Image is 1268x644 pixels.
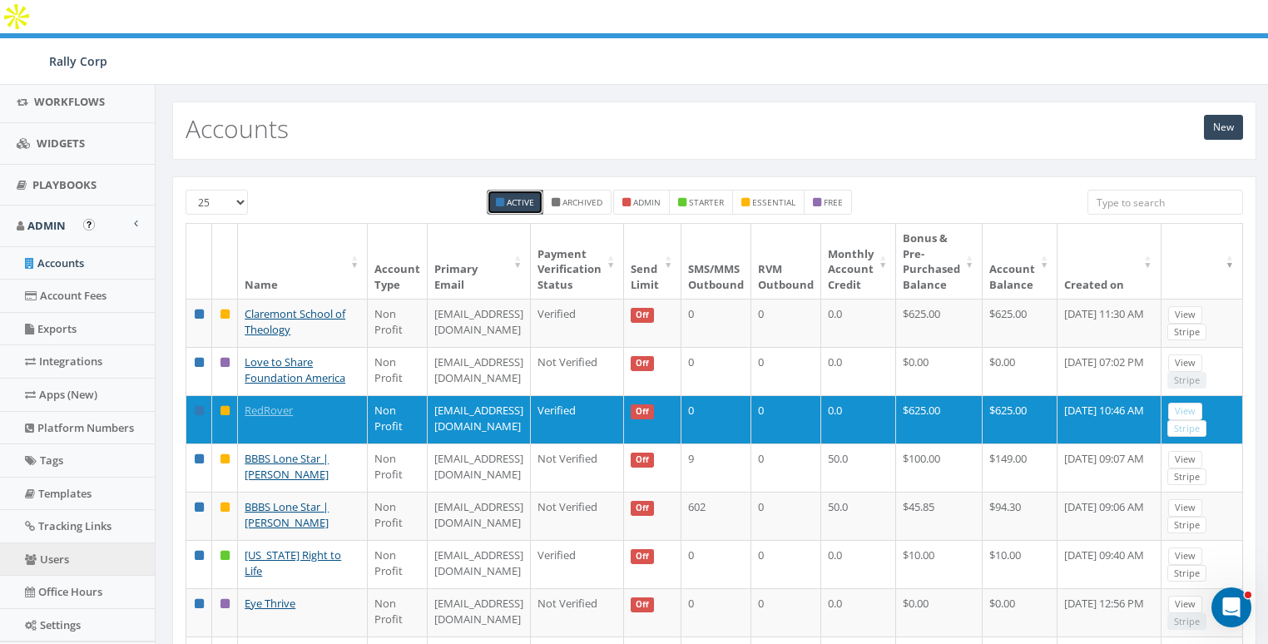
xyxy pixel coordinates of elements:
[631,356,654,371] span: Off
[821,395,896,443] td: 0.0
[631,404,654,419] span: Off
[896,395,983,443] td: $625.00
[1168,499,1202,517] a: View
[1211,587,1251,627] iframe: Intercom live chat
[821,588,896,637] td: 0.0
[896,299,983,347] td: $625.00
[531,443,624,492] td: Not Verified
[1168,547,1202,565] a: View
[1057,224,1161,299] th: Created on: activate to sort column ascending
[983,347,1057,395] td: $0.00
[83,219,95,230] button: Open In-App Guide
[562,196,602,208] small: Archived
[428,588,531,637] td: [EMAIL_ADDRESS][DOMAIN_NAME]
[821,224,896,299] th: Monthly Account Credit: activate to sort column ascending
[896,347,983,395] td: $0.00
[531,395,624,443] td: Verified
[1167,517,1206,534] a: Stripe
[751,540,821,588] td: 0
[245,596,295,611] a: Eye Thrive
[821,443,896,492] td: 50.0
[631,308,654,323] span: Off
[752,196,795,208] small: essential
[531,492,624,540] td: Not Verified
[1057,395,1161,443] td: [DATE] 10:46 AM
[368,347,428,395] td: Non Profit
[531,540,624,588] td: Verified
[681,443,751,492] td: 9
[1057,492,1161,540] td: [DATE] 09:06 AM
[751,443,821,492] td: 0
[1167,468,1206,486] a: Stripe
[428,540,531,588] td: [EMAIL_ADDRESS][DOMAIN_NAME]
[983,588,1057,637] td: $0.00
[1168,596,1202,613] a: View
[681,540,751,588] td: 0
[1057,588,1161,637] td: [DATE] 12:56 PM
[245,354,345,385] a: Love to Share Foundation America
[1057,443,1161,492] td: [DATE] 09:07 AM
[1168,354,1202,372] a: View
[631,597,654,612] span: Off
[751,588,821,637] td: 0
[37,136,85,151] span: Widgets
[368,588,428,637] td: Non Profit
[631,453,654,468] span: Off
[624,224,681,299] th: Send Limit: activate to sort column ascending
[428,299,531,347] td: [EMAIL_ADDRESS][DOMAIN_NAME]
[751,492,821,540] td: 0
[245,306,345,337] a: Claremont School of Theology
[681,588,751,637] td: 0
[245,499,329,530] a: BBBS Lone Star | [PERSON_NAME]
[1167,420,1206,438] a: Stripe
[245,547,341,578] a: [US_STATE] Right to Life
[368,224,428,299] th: Account Type
[368,492,428,540] td: Non Profit
[186,115,289,142] h2: Accounts
[633,196,661,208] small: admin
[1057,347,1161,395] td: [DATE] 07:02 PM
[681,347,751,395] td: 0
[1057,299,1161,347] td: [DATE] 11:30 AM
[1057,540,1161,588] td: [DATE] 09:40 AM
[245,451,329,482] a: BBBS Lone Star | [PERSON_NAME]
[428,395,531,443] td: [EMAIL_ADDRESS][DOMAIN_NAME]
[821,347,896,395] td: 0.0
[983,395,1057,443] td: $625.00
[368,299,428,347] td: Non Profit
[49,53,107,69] span: Rally Corp
[983,540,1057,588] td: $10.00
[751,395,821,443] td: 0
[821,492,896,540] td: 50.0
[983,224,1057,299] th: Account Balance: activate to sort column ascending
[681,492,751,540] td: 602
[821,299,896,347] td: 0.0
[689,196,724,208] small: starter
[751,347,821,395] td: 0
[507,196,534,208] small: Active
[368,395,428,443] td: Non Profit
[751,299,821,347] td: 0
[983,299,1057,347] td: $625.00
[751,224,821,299] th: RVM Outbound
[1168,403,1202,420] a: View
[32,177,97,192] span: Playbooks
[428,224,531,299] th: Primary Email : activate to sort column ascending
[631,549,654,564] span: Off
[531,588,624,637] td: Not Verified
[821,540,896,588] td: 0.0
[1204,115,1243,140] a: New
[1087,190,1243,215] input: Type to search
[34,94,105,109] span: Workflows
[681,299,751,347] td: 0
[896,492,983,540] td: $45.85
[1167,324,1206,341] a: Stripe
[983,443,1057,492] td: $149.00
[428,492,531,540] td: [EMAIL_ADDRESS][DOMAIN_NAME]
[531,299,624,347] td: Verified
[896,540,983,588] td: $10.00
[428,443,531,492] td: [EMAIL_ADDRESS][DOMAIN_NAME]
[681,224,751,299] th: SMS/MMS Outbound
[27,218,66,233] span: Admin
[531,224,624,299] th: Payment Verification Status : activate to sort column ascending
